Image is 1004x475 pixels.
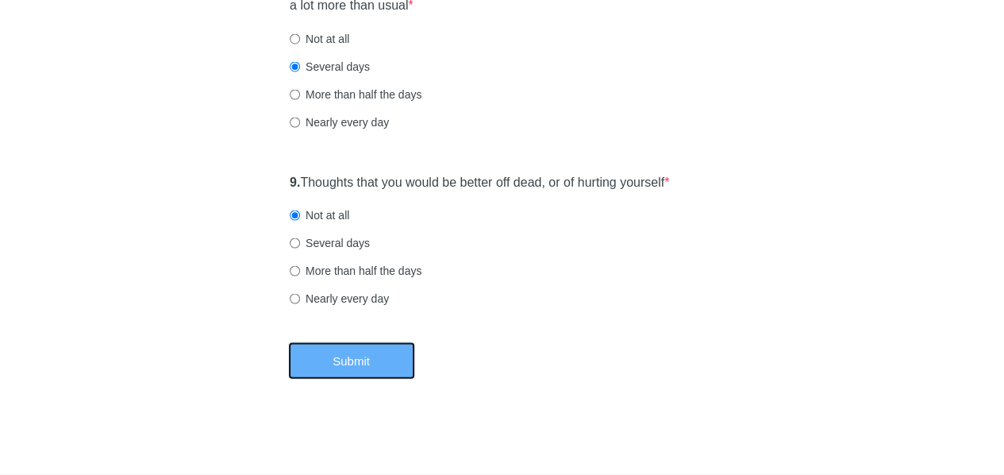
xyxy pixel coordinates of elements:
[290,34,300,44] input: Not at all
[290,263,421,279] label: More than half the days
[290,176,300,189] strong: 9.
[290,266,300,276] input: More than half the days
[290,238,300,249] input: Several days
[290,114,389,130] label: Nearly every day
[290,235,370,251] label: Several days
[290,294,300,304] input: Nearly every day
[290,291,389,307] label: Nearly every day
[290,118,300,128] input: Nearly every day
[290,31,349,47] label: Not at all
[290,210,300,221] input: Not at all
[290,62,300,72] input: Several days
[290,59,370,75] label: Several days
[290,207,349,223] label: Not at all
[290,87,421,102] label: More than half the days
[290,90,300,100] input: More than half the days
[288,342,415,380] button: Submit
[290,174,669,192] label: Thoughts that you would be better off dead, or of hurting yourself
